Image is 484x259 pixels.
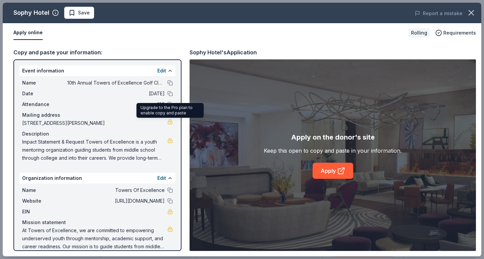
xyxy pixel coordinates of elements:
button: Requirements [435,29,476,37]
span: 120 [67,100,165,108]
div: Apply on the donor's site [291,132,375,143]
span: Website [22,197,67,205]
span: Attendance [22,100,67,108]
div: Rolling [408,28,430,38]
span: Towers Of Excellence [67,186,165,194]
button: Edit [157,67,166,75]
span: At Towers of Excellence, we are committed to empowering underserved youth through mentorship, aca... [22,226,167,251]
button: Save [64,7,94,19]
span: Name [22,186,67,194]
div: Mission statement [22,218,173,226]
button: Edit [157,174,166,182]
div: Sophy Hotel's Application [190,48,257,57]
span: [DATE] [67,90,165,98]
div: Organization information [19,173,175,184]
div: Sophy Hotel [13,7,49,18]
div: Description [22,130,173,138]
span: 10th Annual Towers of Excellence Golf Classic [67,79,165,87]
span: [URL][DOMAIN_NAME] [67,197,165,205]
span: Requirements [443,29,476,37]
div: Mailing address [22,111,173,119]
div: Copy and paste your information: [13,48,182,57]
span: Name [22,79,67,87]
div: Event information [19,65,175,76]
div: Upgrade to the Pro plan to enable copy and paste [136,103,204,118]
button: Apply online [13,26,43,40]
span: Save [78,9,90,17]
div: Keep this open to copy and paste in your information. [264,147,402,155]
a: Apply [313,163,353,179]
span: Date [22,90,67,98]
span: Impact Statement & Request Towers of Excellence is a youth mentoring organization guiding student... [22,138,167,162]
span: [STREET_ADDRESS][PERSON_NAME] [22,119,167,127]
button: Report a mistake [415,9,462,17]
span: EIN [22,208,67,216]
